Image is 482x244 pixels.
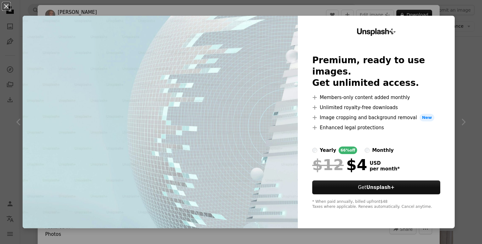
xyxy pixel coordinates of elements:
[366,185,394,190] strong: Unsplash+
[312,148,317,153] input: yearly66%off
[312,104,440,111] li: Unlimited royalty-free downloads
[320,147,336,154] div: yearly
[420,114,435,121] span: New
[370,166,400,172] span: per month *
[339,147,357,154] div: 66% off
[312,157,344,173] span: $12
[312,199,440,209] div: * When paid annually, billed upfront $48 Taxes where applicable. Renews automatically. Cancel any...
[312,157,367,173] div: $4
[312,124,440,131] li: Enhanced legal protections
[370,160,400,166] span: USD
[312,94,440,101] li: Members-only content added monthly
[312,114,440,121] li: Image cropping and background removal
[372,147,394,154] div: monthly
[312,180,440,194] button: GetUnsplash+
[365,148,370,153] input: monthly
[312,55,440,89] h2: Premium, ready to use images. Get unlimited access.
